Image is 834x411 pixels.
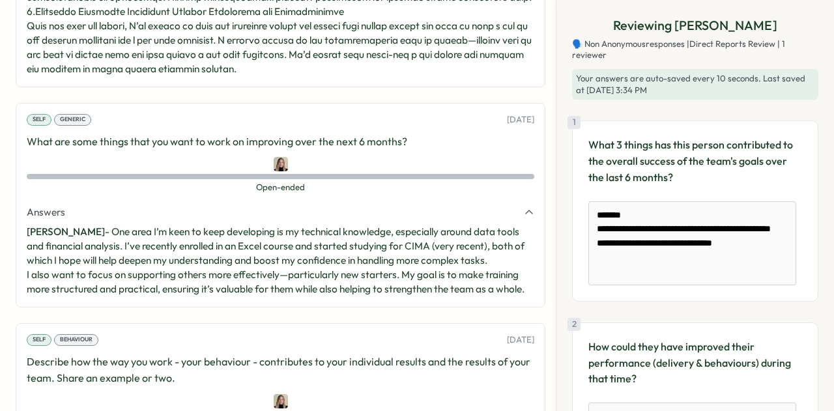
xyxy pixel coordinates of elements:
[507,114,534,126] p: [DATE]
[54,334,98,346] div: Behaviour
[27,354,534,386] p: Describe how the way you work - your behaviour - contributes to your individual results and the r...
[27,225,105,238] span: [PERSON_NAME]
[588,137,802,185] p: What 3 things has this person contributed to the overall success of the team's goals over the las...
[568,116,581,129] div: 1
[572,38,818,61] span: 🗣️ Non Anonymous responses | Direct Reports Review | 1 reviewer
[27,114,51,126] div: Self
[613,16,777,36] p: Reviewing [PERSON_NAME]
[54,114,91,126] div: Generic
[274,394,288,408] img: Martyna Carroll
[507,334,534,346] p: [DATE]
[27,182,534,193] span: Open-ended
[27,134,534,150] p: What are some things that you want to work on improving over the next 6 months?
[568,318,581,331] div: 2
[572,69,818,100] div: . Last saved at [DATE] 3:34 PM
[27,205,534,220] button: Answers
[588,339,802,387] p: How could they have improved their performance (delivery & behaviours) during that time?
[274,157,288,171] img: Martyna Carroll
[27,334,51,346] div: Self
[576,73,758,83] span: Your answers are auto-saved every 10 seconds
[27,205,65,220] span: Answers
[27,225,534,296] p: - One area I’m keen to keep developing is my technical knowledge, especially around data tools an...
